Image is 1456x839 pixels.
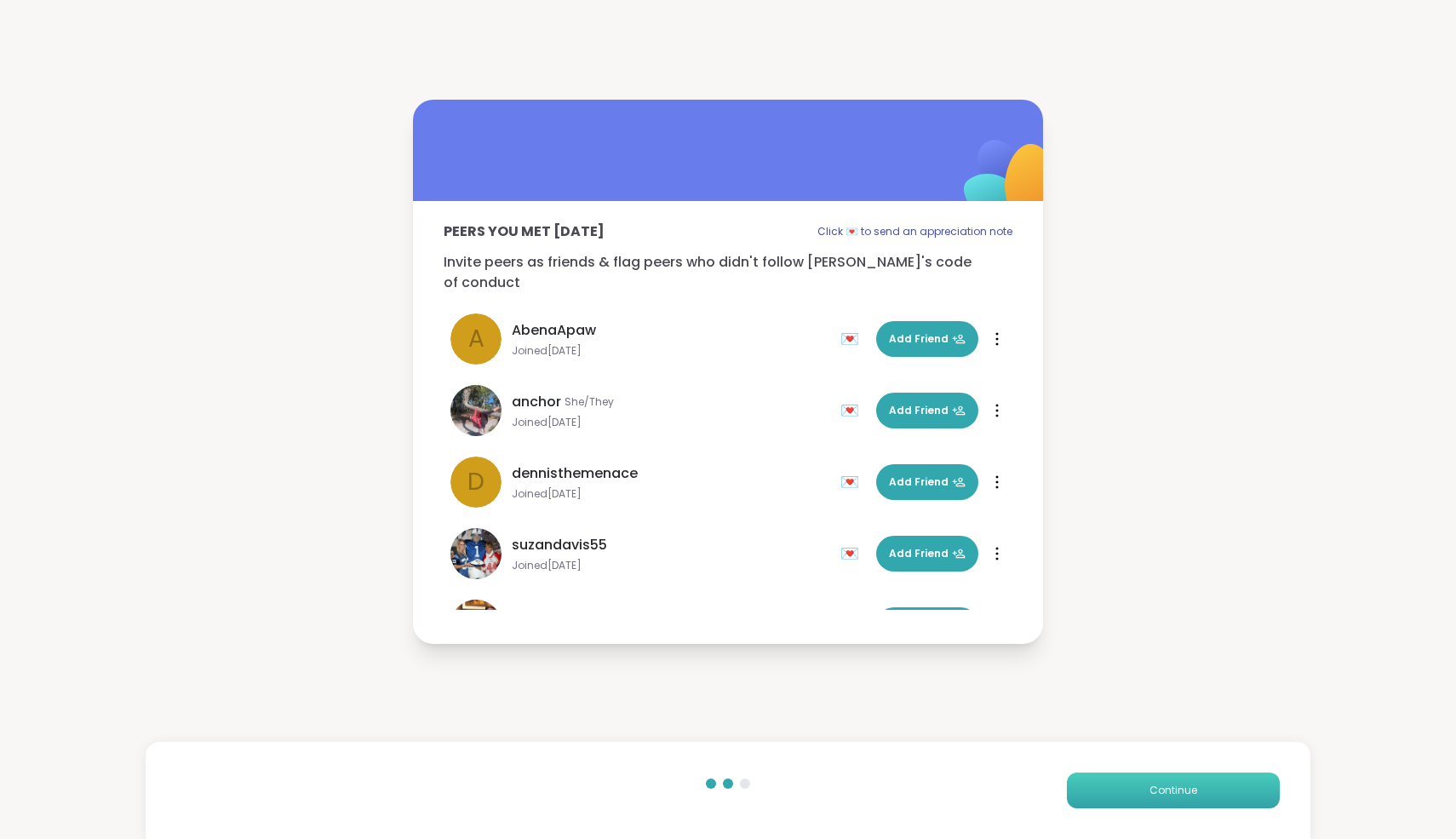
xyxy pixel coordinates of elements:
[512,487,830,501] span: Joined [DATE]
[565,395,614,409] span: She/They
[512,392,561,412] span: anchor
[840,397,866,424] div: 💌
[876,321,978,357] button: Add Friend
[840,468,866,496] div: 💌
[876,393,978,428] button: Add Friend
[450,600,502,651] img: AmberWolffWizard
[444,252,1012,293] p: Invite peers as friends & flag peers who didn't follow [PERSON_NAME]'s code of conduct
[512,535,607,555] span: suzandavis55
[876,607,978,643] button: Add Friend
[512,559,830,572] span: Joined [DATE]
[889,546,966,561] span: Add Friend
[817,221,1012,242] p: Click 💌 to send an appreciation note
[840,540,866,567] div: 💌
[444,221,605,242] p: Peers you met [DATE]
[889,331,966,347] span: Add Friend
[467,464,484,500] span: d
[512,344,830,358] span: Joined [DATE]
[468,321,484,357] span: A
[512,463,638,484] span: dennisthemenace
[889,474,966,490] span: Add Friend
[450,385,502,436] img: anchor
[924,95,1093,265] img: ShareWell Logomark
[876,464,978,500] button: Add Friend
[889,403,966,418] span: Add Friend
[512,416,830,429] span: Joined [DATE]
[1149,783,1197,798] span: Continue
[840,325,866,353] div: 💌
[450,528,502,579] img: suzandavis55
[512,320,596,341] span: AbenaApaw
[1067,773,1280,808] button: Continue
[512,606,639,627] span: AmberWolffWizard
[876,536,978,572] button: Add Friend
